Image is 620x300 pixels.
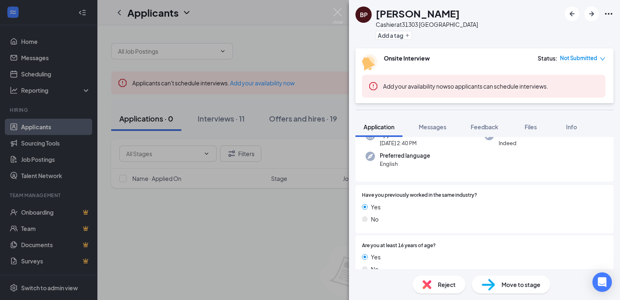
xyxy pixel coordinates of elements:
span: Reject [438,280,456,289]
button: ArrowRight [584,7,599,21]
span: Preferred language [380,152,430,160]
b: Onsite Interview [384,54,430,62]
svg: Plus [405,33,410,38]
svg: Ellipses [604,9,614,19]
span: Application [364,123,394,130]
span: Yes [371,252,381,261]
span: Move to stage [502,280,540,289]
span: Feedback [471,123,498,130]
div: Status : [538,54,558,62]
span: Not Submitted [560,54,597,62]
svg: ArrowLeftNew [567,9,577,19]
svg: ArrowRight [587,9,596,19]
div: BP [360,11,368,19]
div: Open Intercom Messenger [592,272,612,292]
div: Cashier at 31303 [GEOGRAPHIC_DATA] [376,20,478,28]
span: [DATE] 2:40 PM [380,139,417,147]
span: so applicants can schedule interviews. [383,83,548,90]
button: Add your availability now [383,82,448,90]
span: Messages [419,123,446,130]
span: down [600,56,605,62]
svg: Error [368,81,378,91]
span: Indeed [499,139,517,147]
span: English [380,160,430,168]
span: No [371,215,379,224]
span: No [371,265,379,274]
span: Files [525,123,537,130]
span: Info [566,123,577,130]
span: Have you previously worked in the same industry? [362,191,477,199]
button: ArrowLeftNew [565,7,579,21]
span: Yes [371,202,381,211]
span: Are you at least 16 years of age? [362,242,436,250]
h1: [PERSON_NAME] [376,7,460,20]
button: PlusAdd a tag [376,31,412,39]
